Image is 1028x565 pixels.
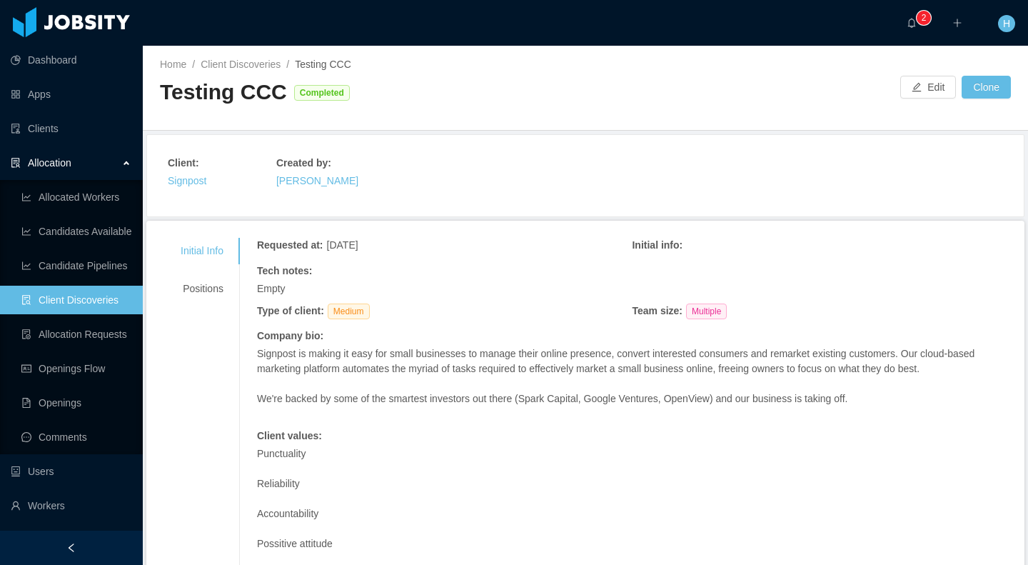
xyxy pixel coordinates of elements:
[632,305,682,316] strong: Team size :
[328,304,370,319] span: Medium
[163,276,241,302] div: Positions
[907,18,917,28] i: icon: bell
[1003,15,1010,32] span: H
[257,391,1000,406] p: We're backed by some of the smartest investors out there (Spark Capital, Google Ventures, OpenVie...
[201,59,281,70] a: Client Discoveries
[276,175,358,186] a: [PERSON_NAME]
[163,238,241,264] div: Initial Info
[160,78,287,107] div: Testing CCC
[21,389,131,417] a: icon: file-textOpenings
[294,85,350,101] span: Completed
[295,59,351,70] span: Testing CCC
[257,265,313,276] strong: Tech notes :
[168,157,199,169] strong: Client :
[21,217,131,246] a: icon: line-chartCandidates Available
[11,457,131,486] a: icon: robotUsers
[952,18,962,28] i: icon: plus
[257,239,323,251] strong: Requested at :
[917,11,931,25] sup: 2
[327,239,358,251] span: [DATE]
[257,446,1007,461] p: Punctuality
[11,526,131,554] a: icon: profile
[257,476,1007,491] p: Reliability
[257,346,1000,376] p: Signpost is making it easy for small businesses to manage their online presence, convert interest...
[21,251,131,280] a: icon: line-chartCandidate Pipelines
[11,158,21,168] i: icon: solution
[11,114,131,143] a: icon: auditClients
[21,286,131,314] a: icon: file-searchClient Discoveries
[160,59,186,70] a: Home
[286,59,289,70] span: /
[922,11,927,25] p: 2
[900,76,956,99] button: icon: editEdit
[21,183,131,211] a: icon: line-chartAllocated Workers
[257,430,322,441] strong: Client values :
[632,239,682,251] strong: Initial info :
[11,491,131,520] a: icon: userWorkers
[257,283,286,294] span: Empty
[257,506,1007,521] p: Accountability
[962,76,1011,99] button: Clone
[11,80,131,109] a: icon: appstoreApps
[192,59,195,70] span: /
[276,157,331,169] strong: Created by :
[28,157,71,169] span: Allocation
[257,536,1007,551] p: Possitive attitude
[21,354,131,383] a: icon: idcardOpenings Flow
[21,320,131,349] a: icon: file-doneAllocation Requests
[686,304,727,319] span: Multiple
[257,305,324,316] strong: Type of client :
[21,423,131,451] a: icon: messageComments
[168,175,206,186] a: Signpost
[257,330,323,341] strong: Company bio :
[11,46,131,74] a: icon: pie-chartDashboard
